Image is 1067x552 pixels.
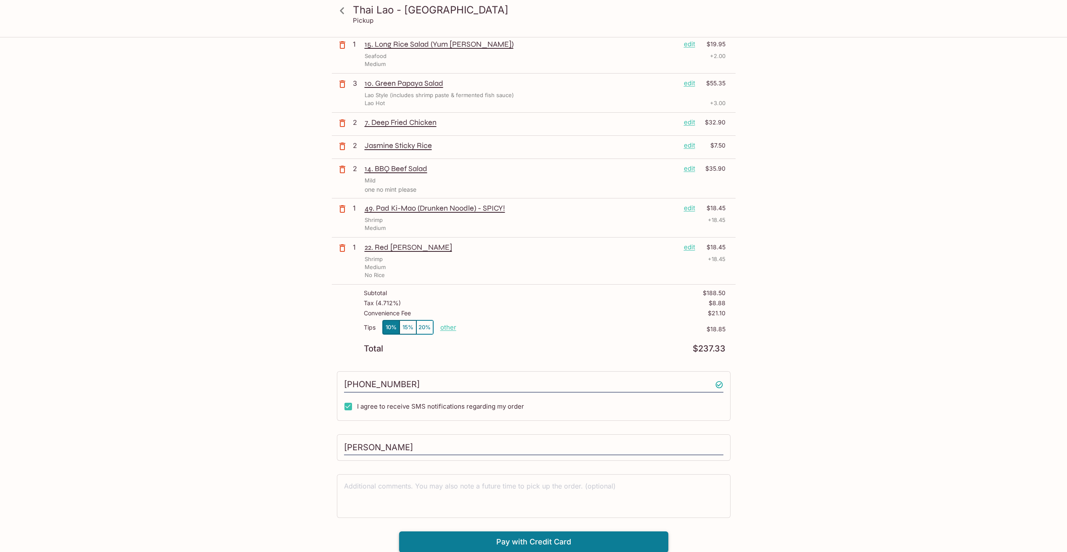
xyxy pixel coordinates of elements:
p: Shrimp [365,216,383,224]
p: $55.35 [700,79,725,88]
p: edit [684,203,695,213]
span: I agree to receive SMS notifications regarding my order [357,402,524,410]
p: 1 [353,203,361,213]
p: edit [684,243,695,252]
p: Medium [365,224,386,232]
p: + 2.00 [710,52,725,60]
p: $18.85 [456,326,725,333]
p: $18.45 [700,243,725,252]
p: $19.95 [700,40,725,49]
p: 22. Red [PERSON_NAME] [365,243,677,252]
p: Convenience Fee [364,310,411,317]
p: 14. BBQ Beef Salad [365,164,677,173]
p: edit [684,164,695,173]
p: edit [684,141,695,150]
p: Mild [365,177,376,185]
p: edit [684,79,695,88]
p: $8.88 [709,300,725,306]
input: Enter first and last name [344,440,723,456]
p: $32.90 [700,118,725,127]
button: 20% [416,320,433,334]
p: Subtotal [364,290,387,296]
p: Tax ( 4.712% ) [364,300,401,306]
p: $7.50 [700,141,725,150]
p: 3 [353,79,361,88]
p: $237.33 [693,345,725,353]
p: 2 [353,164,361,173]
p: 49. Pad Ki-Mao (Drunken Noodle) - SPICY! [365,203,677,213]
p: 2 [353,118,361,127]
p: 1 [353,243,361,252]
p: $21.10 [708,310,725,317]
p: Shrimp [365,255,383,263]
p: Seafood [365,52,387,60]
p: Medium [365,263,386,271]
p: 15. Long Rice Salad (Yum [PERSON_NAME]) [365,40,677,49]
p: edit [684,40,695,49]
p: 1 [353,40,361,49]
p: $35.90 [700,164,725,173]
p: Total [364,345,383,353]
button: other [440,323,456,331]
button: 15% [400,320,416,334]
p: + 18.45 [708,255,725,263]
p: Lao Style (includes shrimp paste & fermented fish sauce) [365,91,514,99]
p: + 18.45 [708,216,725,224]
p: + 3.00 [710,99,725,107]
p: 10. Green Papaya Salad [365,79,677,88]
p: Lao Hot [365,99,385,107]
p: Jasmine Sticky Rice [365,141,677,150]
p: Medium [365,60,386,68]
button: 10% [383,320,400,334]
p: No Rice [365,271,385,279]
p: Pickup [353,16,373,24]
input: Enter phone number [344,377,723,393]
p: 7. Deep Fried Chicken [365,118,677,127]
p: Tips [364,324,376,331]
p: one no mint please [365,186,725,193]
p: 2 [353,141,361,150]
p: edit [684,118,695,127]
p: $188.50 [703,290,725,296]
p: $18.45 [700,203,725,213]
h3: Thai Lao - [GEOGRAPHIC_DATA] [353,3,729,16]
